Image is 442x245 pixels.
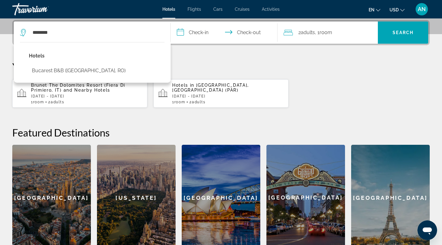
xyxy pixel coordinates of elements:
h2: Featured Destinations [12,126,430,139]
span: Adults [192,100,205,104]
p: Your Recent Searches [12,61,430,73]
button: Select hotel: Bucarest B&B (Bucharest, RO) [29,65,129,77]
p: [DATE] - [DATE] [31,94,142,98]
span: 2 [189,100,205,104]
button: Select check in and out date [171,22,277,44]
button: User Menu [414,3,430,16]
div: Destination search results [14,42,171,83]
button: Hotels in [GEOGRAPHIC_DATA], [GEOGRAPHIC_DATA] (PAR)[DATE] - [DATE]1Room2Adults [153,79,289,108]
input: Search hotel destination [32,28,161,37]
p: Hotel options [29,52,129,60]
span: [GEOGRAPHIC_DATA], [GEOGRAPHIC_DATA] (PAR) [172,83,249,93]
a: Hotels [162,7,175,12]
button: Travelers: 2 adults, 0 children [277,22,378,44]
a: Activities [262,7,280,12]
span: 1 [172,100,185,104]
button: Change currency [390,5,405,14]
span: Adults [301,30,315,35]
span: Brunet The Dolomites Resort (Fiera Di Primiero, IT) [31,83,125,93]
span: 2 [298,28,315,37]
a: Travorium [12,1,74,17]
a: Flights [188,7,201,12]
span: Room [33,100,44,104]
span: , 1 [315,28,332,37]
span: Room [174,100,185,104]
span: 1 [31,100,44,104]
span: Adults [51,100,64,104]
span: AN [418,6,426,12]
div: Search widget [14,22,428,44]
a: Cars [213,7,223,12]
span: en [369,7,374,12]
p: [DATE] - [DATE] [172,94,284,98]
span: Room [320,30,332,35]
button: Brunet The Dolomites Resort (Fiera Di Primiero, IT) and Nearby Hotels[DATE] - [DATE]1Room2Adults [12,79,147,108]
button: Search [378,22,428,44]
button: Change language [369,5,380,14]
span: Search [393,30,413,35]
span: and Nearby Hotels [64,88,110,93]
span: 2 [48,100,64,104]
span: Hotels in [172,83,194,88]
a: Cruises [235,7,250,12]
iframe: Pulsante per aprire la finestra di messaggistica [417,220,437,240]
span: USD [390,7,399,12]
